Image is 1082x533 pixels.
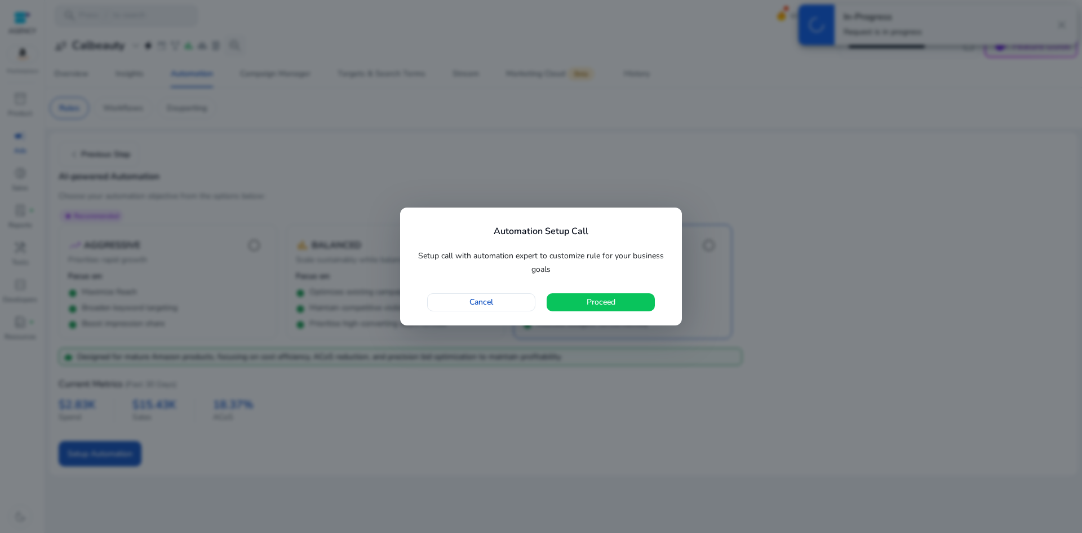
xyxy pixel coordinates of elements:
[494,226,588,237] h4: Automation Setup Call
[587,296,615,308] span: Proceed
[547,293,655,311] button: Proceed
[414,249,668,276] p: Setup call with automation expert to customize rule for your business goals
[427,293,535,311] button: Cancel
[469,296,493,308] span: Cancel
